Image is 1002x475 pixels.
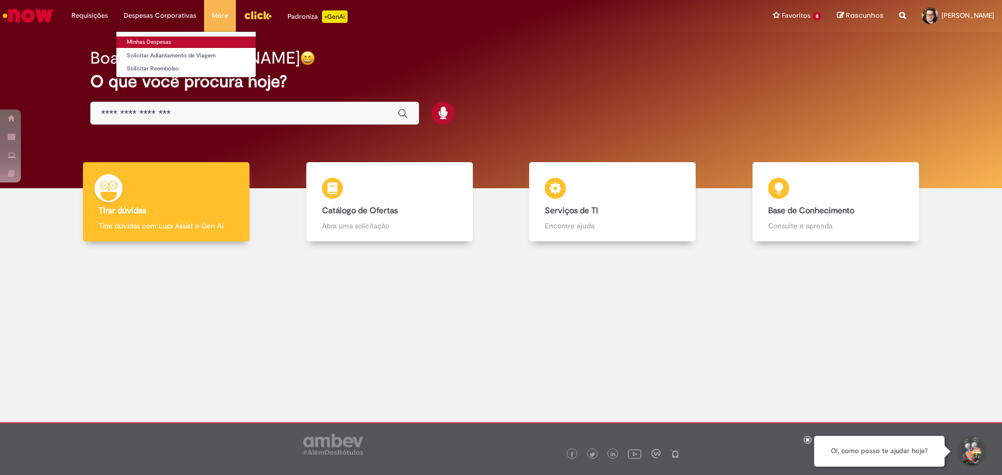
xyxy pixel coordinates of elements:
img: logo_footer_naosei.png [671,449,680,458]
img: logo_footer_linkedin.png [611,452,616,458]
span: Rascunhos [846,10,884,20]
p: Encontre ajuda [545,221,680,231]
img: click_logo_yellow_360x200.png [244,7,272,23]
span: Favoritos [782,10,810,21]
span: More [212,10,228,21]
img: logo_footer_youtube.png [628,447,641,460]
img: logo_footer_facebook.png [569,452,575,457]
ul: Despesas Corporativas [116,31,256,78]
a: Catálogo de Ofertas Abra uma solicitação [278,162,502,242]
img: ServiceNow [1,5,55,26]
h2: Boa noite, [PERSON_NAME] [90,49,300,67]
a: Base de Conhecimento Consulte e aprenda [724,162,948,242]
div: Oi, como posso te ajudar hoje? [814,436,945,467]
span: 8 [813,12,821,21]
a: Minhas Despesas [116,36,256,48]
h2: O que você procura hoje? [90,72,912,91]
span: [PERSON_NAME] [941,11,994,20]
p: +GenAi [322,10,348,23]
span: Requisições [71,10,108,21]
img: logo_footer_ambev_rotulo_gray.png [303,434,363,455]
p: Consulte e aprenda [768,221,903,231]
a: Solicitar Reembolso [116,63,256,75]
p: Abra uma solicitação [322,221,457,231]
div: Padroniza [288,10,348,23]
img: logo_footer_twitter.png [590,452,595,457]
b: Serviços de TI [545,205,598,216]
a: Rascunhos [837,11,884,21]
button: Iniciar Conversa de Suporte [955,436,986,467]
a: Solicitar Adiantamento de Viagem [116,50,256,62]
b: Catálogo de Ofertas [322,205,398,216]
a: Serviços de TI Encontre ajuda [501,162,724,242]
span: Despesas Corporativas [124,10,196,21]
b: Tirar dúvidas [99,205,146,216]
img: logo_footer_workplace.png [651,449,661,458]
img: happy-face.png [300,51,315,66]
p: Tirar dúvidas com Lupi Assist e Gen Ai [99,221,234,231]
a: Tirar dúvidas Tirar dúvidas com Lupi Assist e Gen Ai [55,162,278,242]
b: Base de Conhecimento [768,205,854,216]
